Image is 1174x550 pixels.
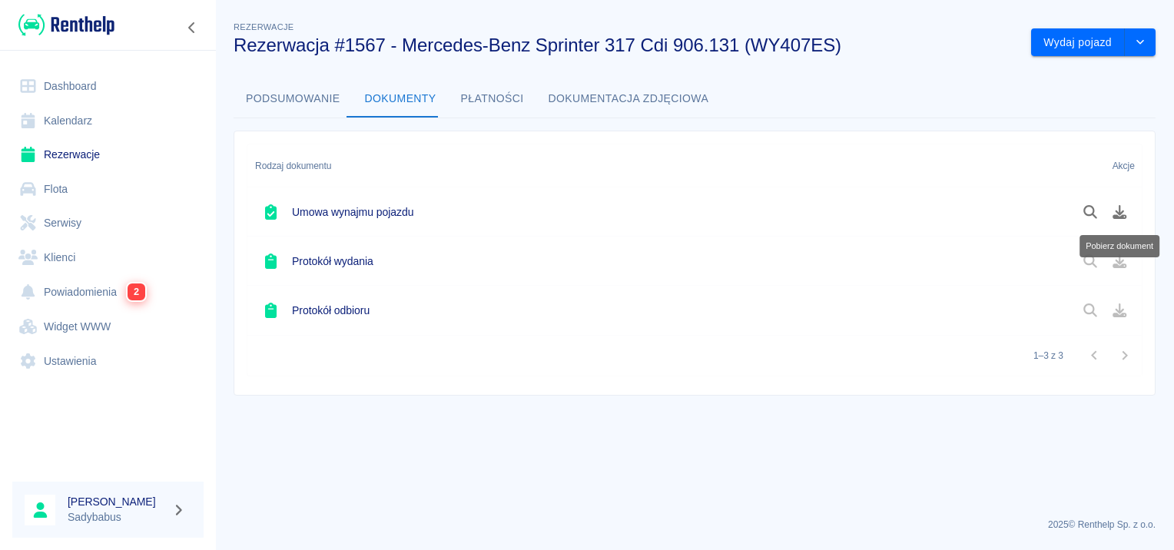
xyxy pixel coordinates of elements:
button: Podgląd dokumentu [1076,199,1106,225]
button: drop-down [1125,28,1156,57]
p: Sadybabus [68,509,166,525]
a: Flota [12,172,204,207]
button: Wydaj pojazd [1031,28,1125,57]
h6: Protokół odbioru [292,303,370,318]
a: Klienci [12,240,204,275]
a: Widget WWW [12,310,204,344]
a: Dashboard [12,69,204,104]
div: Rodzaj dokumentu [255,144,331,187]
button: Dokumentacja zdjęciowa [536,81,721,118]
p: 2025 © Renthelp Sp. z o.o. [234,518,1156,532]
a: Powiadomienia2 [12,274,204,310]
h6: Protokół wydania [292,253,373,269]
button: Płatności [449,81,536,118]
h3: Rezerwacja #1567 - Mercedes-Benz Sprinter 317 Cdi 906.131 (WY407ES) [234,35,1019,56]
div: Akcje [1113,144,1135,187]
p: 1–3 z 3 [1033,349,1063,363]
a: Ustawienia [12,344,204,379]
span: 2 [128,283,145,300]
img: Renthelp logo [18,12,114,38]
span: Rezerwacje [234,22,293,31]
button: Podsumowanie [234,81,353,118]
h6: Umowa wynajmu pojazdu [292,204,413,220]
div: Pobierz dokument [1079,235,1159,257]
button: Pobierz dokument [1105,199,1135,225]
div: Rodzaj dokumentu [247,144,1053,187]
div: Akcje [1053,144,1142,187]
button: Zwiń nawigację [181,18,204,38]
button: Dokumenty [353,81,449,118]
h6: [PERSON_NAME] [68,494,166,509]
a: Renthelp logo [12,12,114,38]
a: Kalendarz [12,104,204,138]
a: Serwisy [12,206,204,240]
a: Rezerwacje [12,137,204,172]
